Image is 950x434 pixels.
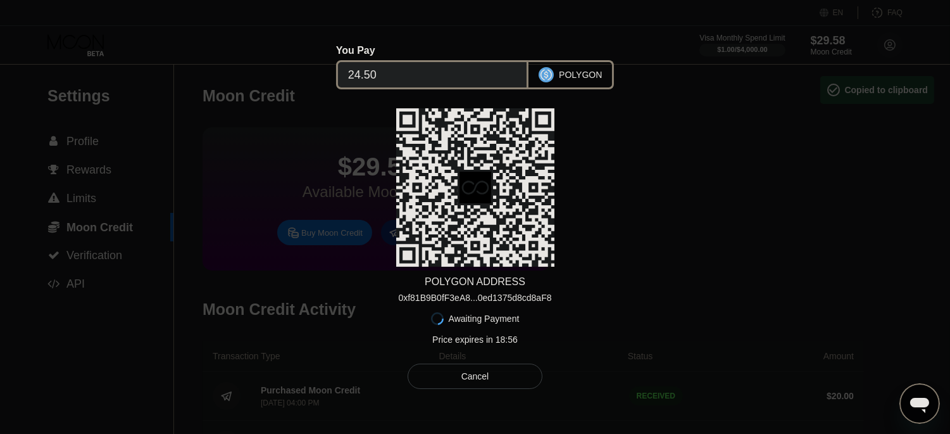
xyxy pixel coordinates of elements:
[408,364,542,389] div: Cancel
[398,288,551,303] div: 0xf81B9B0fF3eA8...0ed1375d8cd8aF8
[425,276,525,288] div: POLYGON ADDRESS
[461,371,489,382] div: Cancel
[398,293,551,303] div: 0xf81B9B0fF3eA8...0ed1375d8cd8aF8
[432,335,518,345] div: Price expires in
[449,314,520,324] div: Awaiting Payment
[496,335,518,345] span: 18 : 56
[899,383,940,424] iframe: Button to launch messaging window, conversation in progress
[559,70,602,80] div: POLYGON
[337,45,613,89] div: You PayPOLYGON
[336,45,529,56] div: You Pay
